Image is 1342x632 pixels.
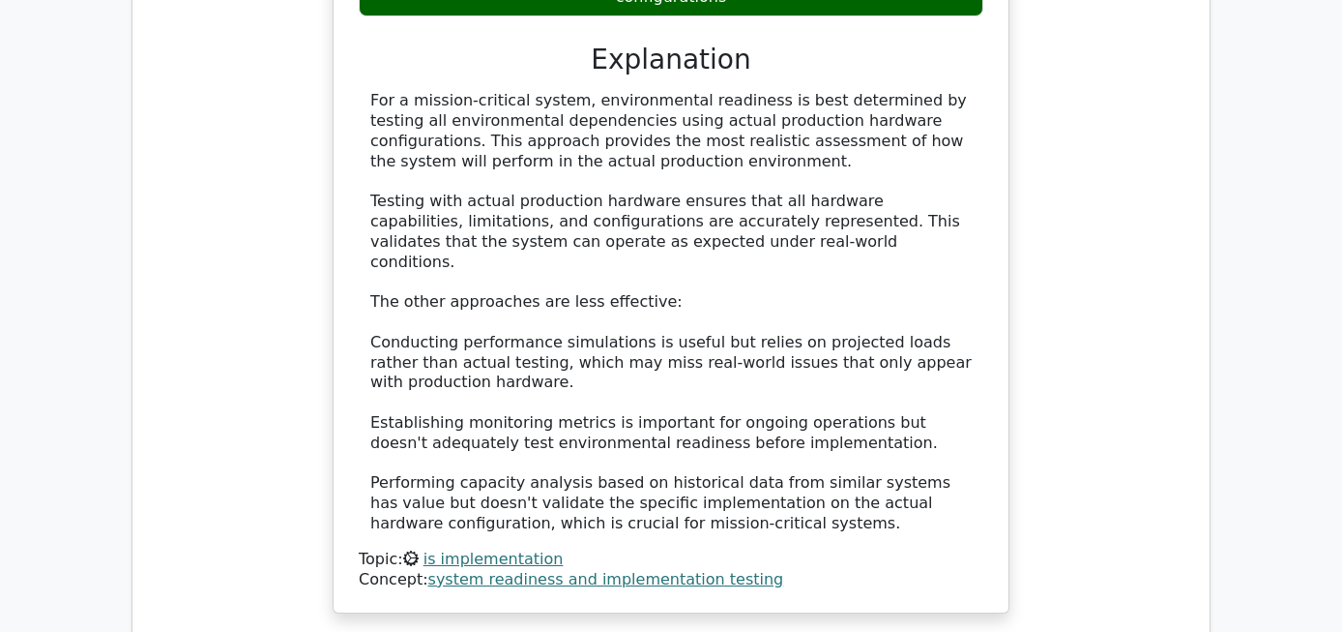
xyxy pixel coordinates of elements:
div: For a mission-critical system, environmental readiness is best determined by testing all environm... [370,91,972,534]
div: Topic: [359,550,983,570]
h3: Explanation [370,44,972,76]
div: Concept: [359,570,983,590]
a: is implementation [423,550,564,568]
a: system readiness and implementation testing [428,570,784,588]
